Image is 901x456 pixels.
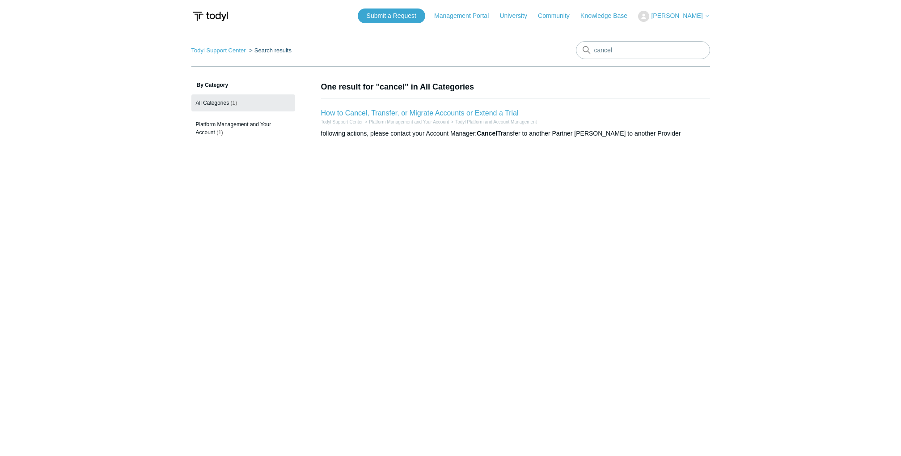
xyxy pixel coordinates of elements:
[191,47,248,54] li: Todyl Support Center
[369,119,449,124] a: Platform Management and Your Account
[538,11,579,21] a: Community
[191,47,246,54] a: Todyl Support Center
[321,81,710,93] h1: One result for "cancel" in All Categories
[363,119,449,125] li: Platform Management and Your Account
[321,119,363,124] a: Todyl Support Center
[196,121,271,136] span: Platform Management and Your Account
[477,130,497,137] em: Cancel
[651,12,702,19] span: [PERSON_NAME]
[455,119,537,124] a: Todyl Platform and Account Management
[434,11,498,21] a: Management Portal
[196,100,229,106] span: All Categories
[191,8,229,25] img: Todyl Support Center Help Center home page
[247,47,292,54] li: Search results
[191,94,295,111] a: All Categories (1)
[231,100,237,106] span: (1)
[321,119,363,125] li: Todyl Support Center
[576,41,710,59] input: Search
[358,9,425,23] a: Submit a Request
[216,129,223,136] span: (1)
[191,81,295,89] h3: By Category
[449,119,537,125] li: Todyl Platform and Account Management
[580,11,636,21] a: Knowledge Base
[321,129,710,138] div: following actions, please contact your Account Manager: Transfer to another Partner [PERSON_NAME]...
[321,109,519,117] a: How to Cancel, Transfer, or Migrate Accounts or Extend a Trial
[191,116,295,141] a: Platform Management and Your Account (1)
[638,11,710,22] button: [PERSON_NAME]
[499,11,536,21] a: University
